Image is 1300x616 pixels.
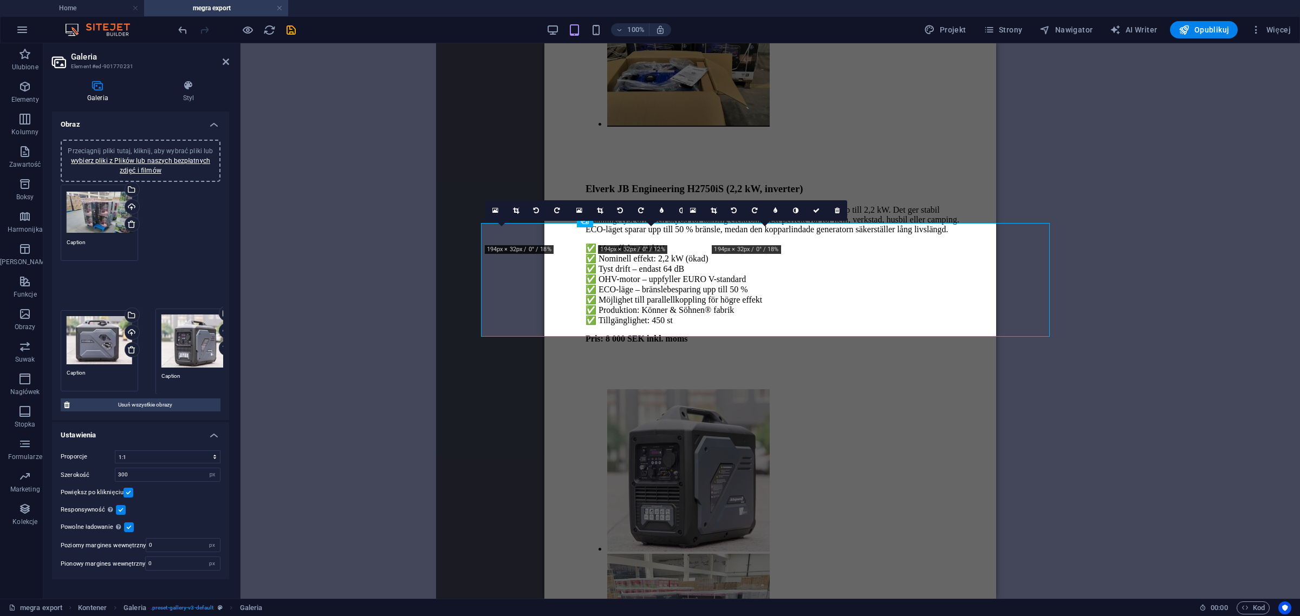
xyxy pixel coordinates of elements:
[205,539,220,552] div: px
[924,24,966,35] span: Projekt
[68,147,213,174] span: Przeciągnij pliki tutaj, kliknij, aby wybrać pliki lub
[67,191,132,234] div: IMG-20250319-WA0033-z3hKc48_DieXpbKKvhGcUw.jpg
[161,314,226,368] div: IMG-20250319-WA0032-ek79nnUibzCBm4carBRqaw.jpg
[568,200,588,221] a: Rozmyj
[151,601,213,614] span: . preset-gallery-v3-default
[8,225,43,234] p: Harmonijka
[144,2,288,14] h4: megra export
[71,157,210,174] a: wybierz pliki z Plików lub naszych bezpłatnych zdjęć i filmów
[765,200,785,221] a: Rozmyj
[61,472,115,478] label: Szerokość
[78,601,262,614] nav: breadcrumb
[11,128,38,136] p: Kolumny
[569,200,589,221] a: Wybierz pliki z menedżera plików, zdjęć stockowych lub prześlij plik(i)
[1035,21,1097,38] button: Nawigator
[61,486,123,499] label: Powiększ po kliknięciu
[785,200,806,221] a: Skala szarości
[1251,24,1291,35] span: Więcej
[71,52,229,62] h2: Galeria
[240,601,263,614] span: Kliknij, aby zaznaczyć. Kliknij dwukrotnie, aby edytować
[1211,601,1227,614] span: 00 00
[16,193,34,201] p: Boksy
[806,200,827,221] a: Potwierdź ( Ctrl ⏎ )
[61,450,115,463] label: Proporcje
[627,23,645,36] h6: 100%
[11,95,39,104] p: Elementy
[52,112,229,131] h4: Obraz
[52,422,229,442] h4: Ustawienia
[15,355,35,364] p: Suwak
[62,23,144,36] img: Editor Logo
[547,200,568,221] a: Obróć w prawo o 90°
[984,24,1023,35] span: Strony
[1199,601,1228,614] h6: Czas sesji
[67,316,132,365] div: IMG-20250319-WA0034-UnKADA0cNkEhIrZuaacsYw.jpg
[52,80,148,103] h4: Galeria
[1218,604,1220,612] span: :
[9,601,62,614] a: Kliknij, aby anulować zaznaczenie. Kliknij dwukrotnie, aby otworzyć Strony
[205,557,220,570] div: px
[1170,21,1238,38] button: Opublikuj
[920,21,970,38] button: Projekt
[682,200,703,221] a: Wybierz pliki z menedżera plików, zdjęć stockowych lub prześlij plik(i)
[284,23,297,36] button: save
[651,200,672,221] a: Rozmyj
[1237,601,1270,614] button: Kod
[78,601,107,614] span: Kliknij, aby zaznaczyć. Kliknij dwukrotnie, aby edytować
[1106,21,1161,38] button: AI Writer
[73,398,217,411] span: Usuń wszystkie obrazy
[703,200,724,221] a: Moduł przycinania
[630,200,651,221] a: Obróć w prawo o 90°
[920,21,970,38] div: Projekt (Ctrl+Alt+Y)
[1278,601,1291,614] button: Usercentrics
[263,23,276,36] button: reload
[10,388,40,396] p: Nagłówek
[827,200,847,221] a: Usuń obraz
[218,605,223,611] i: Ten element jest konfigurowalnym ustawieniem wstępnym
[61,561,145,567] label: Pionowy margines wewnętrzny
[1179,24,1229,35] span: Opublikuj
[123,601,146,614] span: Kliknij, aby zaznaczyć. Kliknij dwukrotnie, aby edytować
[71,62,207,71] h3: Element #ed-901770231
[241,23,254,36] button: Kliknij tutaj, aby wyjść z trybu podglądu i kontynuować edycję
[61,398,220,411] button: Usuń wszystkie obrazy
[12,517,37,526] p: Kolekcje
[1110,24,1157,35] span: AI Writer
[148,80,229,103] h4: Styl
[744,200,765,221] a: Obróć w prawo o 90°
[1241,601,1265,614] span: Kod
[285,24,297,36] i: Zapisz (Ctrl+S)
[15,420,36,429] p: Stopka
[61,521,124,534] label: Powolne ładowanie
[12,63,38,71] p: Ulubione
[610,200,630,221] a: Obróć w lewo o 90°
[526,200,547,221] a: Obróć w lewo o 90°
[506,200,526,221] a: Moduł przycinania
[724,200,744,221] a: Obróć w lewo o 90°
[14,290,37,299] p: Funkcje
[263,24,276,36] i: Przeładuj stronę
[1246,21,1295,38] button: Więcej
[672,200,692,221] a: Skala szarości
[485,200,506,221] a: Wybierz pliki z menedżera plików, zdjęć stockowych lub prześlij plik(i)
[611,23,649,36] button: 100%
[589,200,610,221] a: Moduł przycinania
[15,323,36,331] p: Obrazy
[10,485,40,494] p: Marketing
[177,24,189,36] i: Cofnij: Zmień obrazy z galerii (Ctrl+Z)
[61,542,146,548] label: Poziomy margines wewnętrzny
[8,453,42,461] p: Formularze
[61,503,116,516] label: Responsywność
[979,21,1027,38] button: Strony
[9,160,41,169] p: Zawartość
[1039,24,1093,35] span: Nawigator
[176,23,189,36] button: undo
